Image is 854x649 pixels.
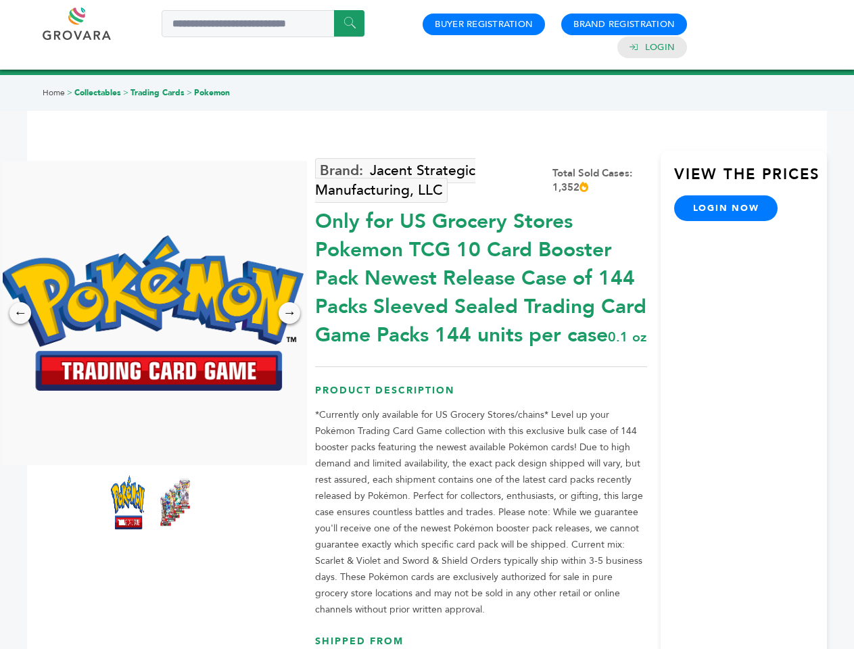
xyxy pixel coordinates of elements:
[131,87,185,98] a: Trading Cards
[315,158,475,203] a: Jacent Strategic Manufacturing, LLC
[608,328,646,346] span: 0.1 oz
[111,475,145,529] img: *Only for US Grocery Stores* Pokemon TCG 10 Card Booster Pack – Newest Release (Case of 144 Packs...
[158,475,192,529] img: *Only for US Grocery Stores* Pokemon TCG 10 Card Booster Pack – Newest Release (Case of 144 Packs...
[645,41,675,53] a: Login
[674,195,778,221] a: login now
[315,384,647,408] h3: Product Description
[123,87,128,98] span: >
[552,166,647,195] div: Total Sold Cases: 1,352
[315,201,647,350] div: Only for US Grocery Stores Pokemon TCG 10 Card Booster Pack Newest Release Case of 144 Packs Slee...
[43,87,65,98] a: Home
[74,87,121,98] a: Collectables
[9,302,31,324] div: ←
[573,18,675,30] a: Brand Registration
[162,10,364,37] input: Search a product or brand...
[435,18,533,30] a: Buyer Registration
[674,164,827,195] h3: View the Prices
[67,87,72,98] span: >
[279,302,300,324] div: →
[315,407,647,618] p: *Currently only available for US Grocery Stores/chains* Level up your Pokémon Trading Card Game c...
[187,87,192,98] span: >
[194,87,230,98] a: Pokemon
